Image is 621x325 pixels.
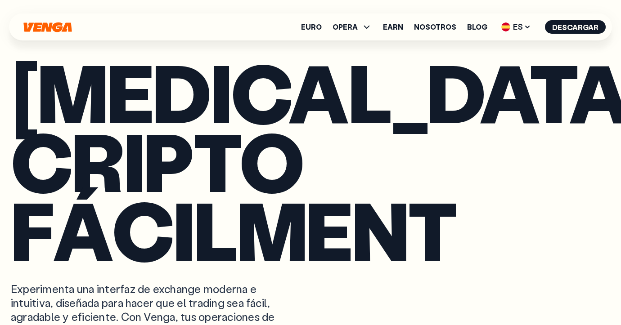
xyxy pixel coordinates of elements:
[53,195,112,264] span: Á
[11,195,53,264] span: F
[237,195,306,264] span: M
[22,22,73,32] svg: Inicio
[333,23,358,31] span: OPERA
[301,23,322,31] a: Euro
[173,195,193,264] span: I
[498,20,534,34] span: ES
[11,58,610,264] h1: [MEDICAL_DATA] cripto
[306,195,351,264] span: E
[414,23,456,31] a: Nosotros
[467,23,487,31] a: Blog
[112,195,173,264] span: C
[352,195,408,264] span: N
[194,195,237,264] span: L
[545,20,606,34] button: Descargar
[408,195,456,264] span: T
[333,22,372,32] span: OPERA
[383,23,403,31] a: Earn
[501,22,510,31] img: flag-es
